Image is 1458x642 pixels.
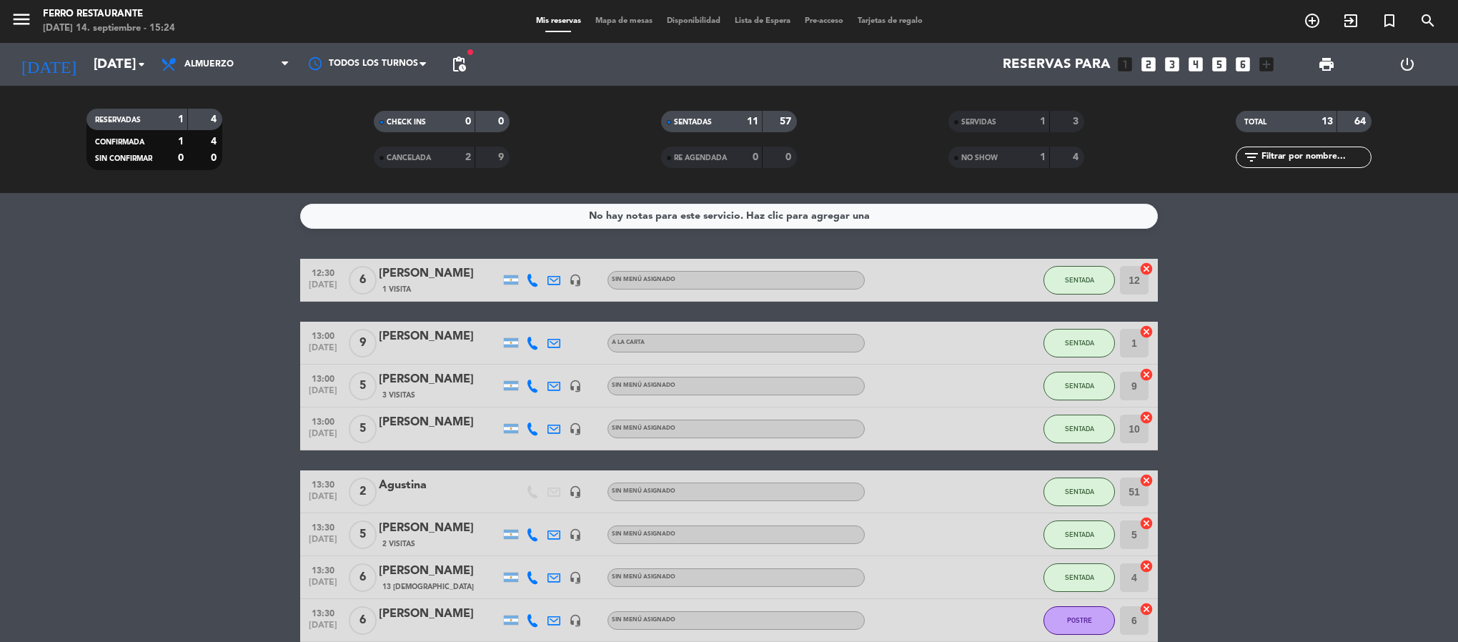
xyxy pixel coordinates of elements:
[569,485,582,498] i: headset_mic
[465,152,471,162] strong: 2
[1065,573,1094,581] span: SENTADA
[1260,149,1371,165] input: Filtrar por nombre...
[1043,606,1115,635] button: POSTRE
[1040,152,1046,162] strong: 1
[349,266,377,295] span: 6
[184,59,234,69] span: Almuerzo
[1234,55,1252,74] i: looks_6
[1040,117,1046,127] strong: 1
[498,152,507,162] strong: 9
[753,152,758,162] strong: 0
[178,137,184,147] strong: 1
[1318,56,1335,73] span: print
[1073,117,1081,127] strong: 3
[379,519,500,538] div: [PERSON_NAME]
[211,137,219,147] strong: 4
[382,284,411,295] span: 1 Visita
[43,7,175,21] div: Ferro Restaurante
[569,571,582,584] i: headset_mic
[612,488,675,494] span: Sin menú asignado
[569,380,582,392] i: headset_mic
[1139,262,1154,276] i: cancel
[305,621,341,637] span: [DATE]
[1116,55,1134,74] i: looks_one
[498,117,507,127] strong: 0
[1367,43,1447,86] div: LOG OUT
[305,578,341,594] span: [DATE]
[1043,266,1115,295] button: SENTADA
[211,114,219,124] strong: 4
[11,49,86,80] i: [DATE]
[1065,425,1094,433] span: SENTADA
[11,9,32,35] button: menu
[612,574,675,580] span: Sin menú asignado
[1139,602,1154,616] i: cancel
[349,520,377,549] span: 5
[465,117,471,127] strong: 0
[178,114,184,124] strong: 1
[1065,382,1094,390] span: SENTADA
[305,264,341,280] span: 12:30
[349,415,377,443] span: 5
[305,429,341,445] span: [DATE]
[379,265,500,283] div: [PERSON_NAME]
[1065,276,1094,284] span: SENTADA
[387,154,431,162] span: CANCELADA
[305,561,341,578] span: 13:30
[305,492,341,508] span: [DATE]
[1139,55,1158,74] i: looks_two
[569,528,582,541] i: headset_mic
[674,119,712,126] span: SENTADAS
[612,617,675,623] span: Sin menú asignado
[349,606,377,635] span: 6
[1186,55,1205,74] i: looks_4
[43,21,175,36] div: [DATE] 14. septiembre - 15:24
[1065,488,1094,495] span: SENTADA
[1139,473,1154,488] i: cancel
[674,154,727,162] span: RE AGENDADA
[379,476,500,495] div: Agustina
[382,538,415,550] span: 2 Visitas
[660,17,728,25] span: Disponibilidad
[1163,55,1181,74] i: looks_3
[349,563,377,592] span: 6
[379,605,500,623] div: [PERSON_NAME]
[382,390,415,401] span: 3 Visitas
[1354,117,1369,127] strong: 64
[387,119,426,126] span: CHECK INS
[747,117,758,127] strong: 11
[1381,12,1398,29] i: turned_in_not
[95,155,152,162] span: SIN CONFIRMAR
[379,370,500,389] div: [PERSON_NAME]
[305,518,341,535] span: 13:30
[728,17,798,25] span: Lista de Espera
[349,478,377,506] span: 2
[305,413,341,429] span: 13:00
[1073,152,1081,162] strong: 4
[1139,516,1154,530] i: cancel
[133,56,150,73] i: arrow_drop_down
[450,56,467,73] span: pending_actions
[1304,12,1321,29] i: add_circle_outline
[379,413,500,432] div: [PERSON_NAME]
[95,139,144,146] span: CONFIRMADA
[1342,12,1359,29] i: exit_to_app
[612,425,675,431] span: Sin menú asignado
[1399,56,1416,73] i: power_settings_new
[1065,530,1094,538] span: SENTADA
[569,614,582,627] i: headset_mic
[1139,410,1154,425] i: cancel
[1139,325,1154,339] i: cancel
[850,17,930,25] span: Tarjetas de regalo
[798,17,850,25] span: Pre-acceso
[612,340,645,345] span: A LA CARTA
[305,327,341,343] span: 13:00
[961,154,998,162] span: NO SHOW
[1043,520,1115,549] button: SENTADA
[11,9,32,30] i: menu
[305,280,341,297] span: [DATE]
[569,274,582,287] i: headset_mic
[305,604,341,621] span: 13:30
[379,327,500,346] div: [PERSON_NAME]
[1043,415,1115,443] button: SENTADA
